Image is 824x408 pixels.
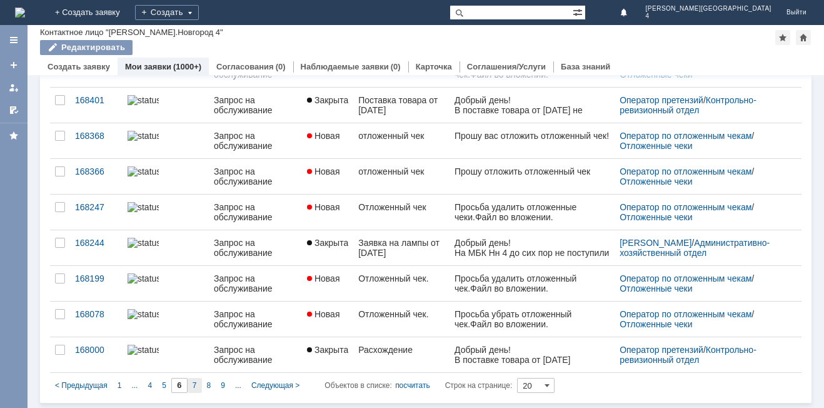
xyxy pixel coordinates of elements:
span: Закрыта [307,345,348,355]
a: Оператор претензий [620,345,703,355]
div: 168247 [75,202,118,212]
img: statusbar-100 (1).png [128,345,159,355]
a: Наблюдаемые заявки [301,62,389,71]
a: отложенный чек [353,123,450,158]
a: База знаний [561,62,610,71]
span: Объектов в списке: [324,381,391,390]
img: statusbar-0 (1).png [128,238,159,248]
div: Расхождение [358,345,445,355]
div: Отложенный чек. [358,309,445,319]
a: Отложенный чек. [353,266,450,301]
a: Мои заявки [4,78,24,98]
a: Запрос на обслуживание [209,302,302,337]
a: statusbar-100 (1).png [123,337,209,372]
div: Поставка товара от [DATE] [358,95,445,115]
span: 7 [193,381,197,390]
a: Оператор по отложенным чекам [620,131,751,141]
a: Отложенный чек [353,195,450,230]
span: Закрыта [307,95,348,105]
div: 168366 [75,166,118,176]
a: statusbar-0 (1).png [123,159,209,194]
a: Карточка [416,62,452,71]
a: 168401 [70,88,123,123]
div: Запрос на обслуживание [214,309,297,329]
a: Отложенные чеки [620,141,692,151]
a: Отложенные чеки [620,283,692,293]
div: Запрос на обслуживание [214,202,297,222]
span: Новая [307,131,340,141]
div: Запрос на обслуживание [214,345,297,365]
img: logo [15,8,25,18]
span: 9 [221,381,225,390]
div: Запрос на обслуживание [214,273,297,293]
span: Новая [307,273,340,283]
div: отложенный чек [358,166,445,176]
div: Заявка на лампы от [DATE] [358,238,445,258]
a: Запрос на обслуживание [209,337,302,372]
div: (0) [276,62,286,71]
div: 168244 [75,238,118,248]
a: statusbar-0 (1).png [123,230,209,265]
a: Запрос на обслуживание [209,195,302,230]
a: 168368 [70,123,123,158]
span: < Предыдущая [55,381,108,390]
span: 5 [162,381,166,390]
a: Создать заявку [48,62,110,71]
span: Расширенный поиск [573,6,585,18]
a: 168244 [70,230,123,265]
div: Контактное лицо "[PERSON_NAME].Новгород 4" [40,28,223,37]
i: Строк на странице: [324,378,512,393]
a: Закрыта [302,88,353,123]
a: 168366 [70,159,123,194]
div: / [620,238,786,258]
div: / [620,345,786,365]
a: Запрос на обслуживание [209,266,302,301]
span: 1 [118,381,122,390]
div: 168199 [75,273,118,283]
img: statusbar-0 (1).png [128,131,159,141]
a: 168199 [70,266,123,301]
div: Запрос на обслуживание [214,238,297,258]
a: Запрос на обслуживание [209,159,302,194]
div: 168000 [75,345,118,355]
a: Оператор по отложенным чекам [620,202,751,212]
a: Мои заявки [125,62,171,71]
div: Запрос на обслуживание [214,131,297,151]
a: Оператор по отложенным чекам [620,273,751,283]
div: Отложенный чек [358,202,445,212]
span: ... [131,381,138,390]
div: Сделать домашней страницей [796,30,811,45]
a: Отложенный чек. [353,302,450,337]
a: [PERSON_NAME] [620,238,691,248]
div: 168368 [75,131,118,141]
img: statusbar-0 (1).png [128,166,159,176]
span: Новая [307,202,340,212]
a: 168247 [70,195,123,230]
span: [PERSON_NAME][GEOGRAPHIC_DATA] [646,5,771,13]
span: Новая [307,309,340,319]
span: ... [235,381,241,390]
div: / [620,166,786,186]
a: Мои согласования [4,100,24,120]
span: 4 [148,381,152,390]
img: statusbar-0 (1).png [128,273,159,283]
a: Отложенные чеки [620,212,692,222]
span: Новая [307,166,340,176]
a: Расхождение [353,337,450,372]
div: 168401 [75,95,118,105]
div: (0) [391,62,401,71]
a: 168078 [70,302,123,337]
div: / [620,309,786,329]
a: Поставка товара от [DATE] [353,88,450,123]
div: отложенный чек [358,131,445,141]
a: Запрос на обслуживание [209,123,302,158]
a: Новая [302,302,353,337]
div: / [620,273,786,293]
div: / [620,202,786,222]
a: Запрос на обслуживание [209,230,302,265]
div: Запрос на обслуживание [214,166,297,186]
div: Запрос на обслуживание [214,95,297,115]
img: statusbar-0 (1).png [128,202,159,212]
img: statusbar-100 (1).png [128,95,159,105]
a: Отложенные чеки [620,176,692,186]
